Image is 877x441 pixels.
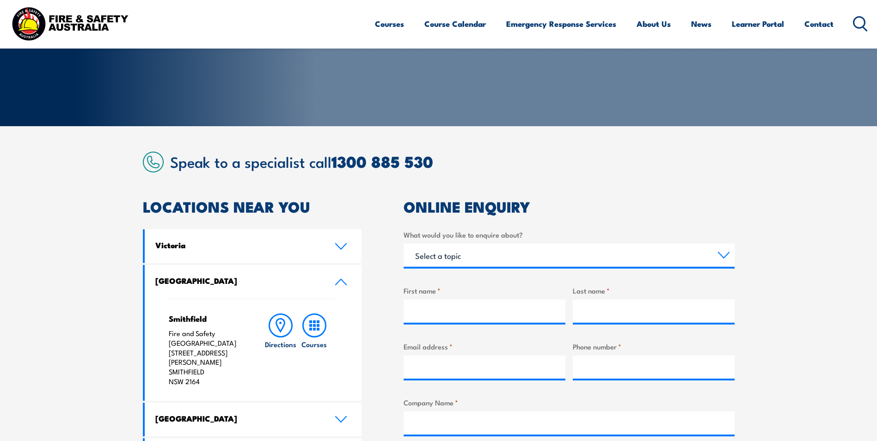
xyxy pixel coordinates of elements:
a: Courses [375,12,404,36]
h6: Courses [301,339,327,349]
a: News [691,12,711,36]
h2: LOCATIONS NEAR YOU [143,200,362,213]
a: Emergency Response Services [506,12,616,36]
a: Courses [298,313,331,386]
a: Victoria [145,229,362,263]
label: What would you like to enquire about? [404,229,735,240]
h4: Smithfield [169,313,246,324]
a: 1300 885 530 [331,149,433,173]
p: Fire and Safety [GEOGRAPHIC_DATA] [STREET_ADDRESS][PERSON_NAME] SMITHFIELD NSW 2164 [169,329,246,386]
h4: Victoria [155,240,321,250]
label: Phone number [573,341,735,352]
h2: Speak to a specialist call [170,153,735,170]
a: Learner Portal [732,12,784,36]
a: Directions [264,313,297,386]
label: Last name [573,285,735,296]
label: Company Name [404,397,735,408]
a: Contact [804,12,834,36]
h4: [GEOGRAPHIC_DATA] [155,413,321,423]
a: About Us [637,12,671,36]
a: [GEOGRAPHIC_DATA] [145,403,362,436]
label: Email address [404,341,565,352]
h6: Directions [265,339,296,349]
h4: [GEOGRAPHIC_DATA] [155,276,321,286]
label: First name [404,285,565,296]
a: Course Calendar [424,12,486,36]
h2: ONLINE ENQUIRY [404,200,735,213]
a: [GEOGRAPHIC_DATA] [145,265,362,299]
